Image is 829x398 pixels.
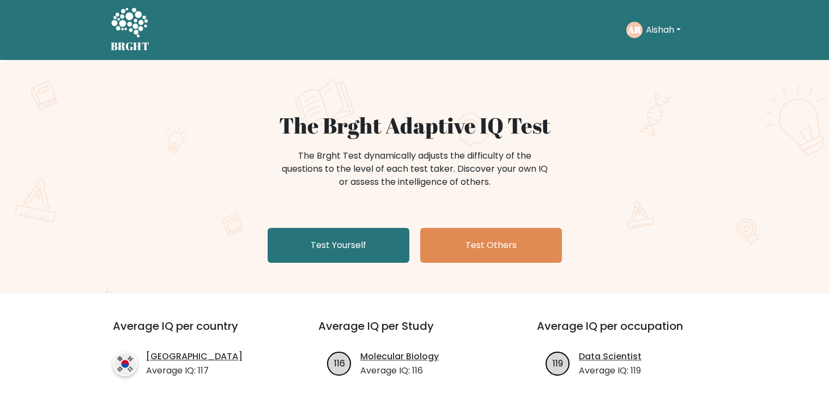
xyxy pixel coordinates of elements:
[279,149,551,189] div: The Brght Test dynamically adjusts the difficulty of the questions to the level of each test take...
[360,364,439,377] p: Average IQ: 116
[268,228,409,263] a: Test Yourself
[579,364,642,377] p: Average IQ: 119
[579,350,642,363] a: Data Scientist
[643,23,684,37] button: Aishah
[111,40,150,53] h5: BRGHT
[146,364,243,377] p: Average IQ: 117
[334,357,345,369] text: 116
[146,350,243,363] a: [GEOGRAPHIC_DATA]
[111,4,150,56] a: BRGHT
[537,319,729,346] h3: Average IQ per occupation
[420,228,562,263] a: Test Others
[553,357,563,369] text: 119
[113,352,137,376] img: country
[113,319,279,346] h3: Average IQ per country
[627,23,642,36] text: AR
[360,350,439,363] a: Molecular Biology
[149,112,681,138] h1: The Brght Adaptive IQ Test
[318,319,511,346] h3: Average IQ per Study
